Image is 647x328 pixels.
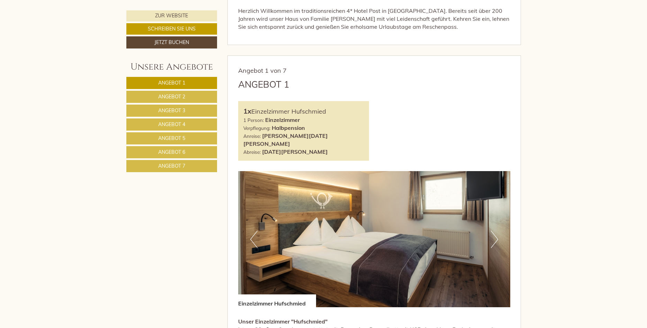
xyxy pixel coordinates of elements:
small: Anreise: [243,133,261,139]
p: Herzlich Willkommen im traditionsreichen 4* Hotel Post in [GEOGRAPHIC_DATA]. Bereits seit über 20... [238,7,510,31]
b: 1x [243,107,251,115]
span: Angebot 2 [158,94,185,100]
button: Previous [250,231,258,248]
div: Einzelzimmer Hufschmied [243,106,364,116]
b: [DATE][PERSON_NAME] [262,148,328,155]
div: Angebot 1 [238,78,289,91]
span: Angebot 5 [158,135,185,141]
b: Einzelzimmer [265,116,300,123]
button: Next [491,231,498,248]
span: Angebot 4 [158,121,185,127]
span: Angebot 3 [158,107,185,114]
strong: Unser Einzelzimmer "Hufschmied" [238,318,327,325]
span: Angebot 1 von 7 [238,67,287,74]
b: Halbpension [272,124,305,131]
small: 1 Person: [243,117,264,123]
b: [PERSON_NAME][DATE][PERSON_NAME] [243,132,328,147]
span: Angebot 1 [158,80,185,86]
small: Abreise: [243,149,261,155]
a: Jetzt buchen [126,36,217,48]
img: image [238,171,510,307]
span: Angebot 7 [158,163,185,169]
a: Schreiben Sie uns [126,23,217,35]
span: Angebot 6 [158,149,185,155]
div: Einzelzimmer Hufschmied [238,294,316,308]
small: Verpflegung: [243,125,270,131]
div: Unsere Angebote [126,61,217,73]
a: Zur Website [126,10,217,21]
